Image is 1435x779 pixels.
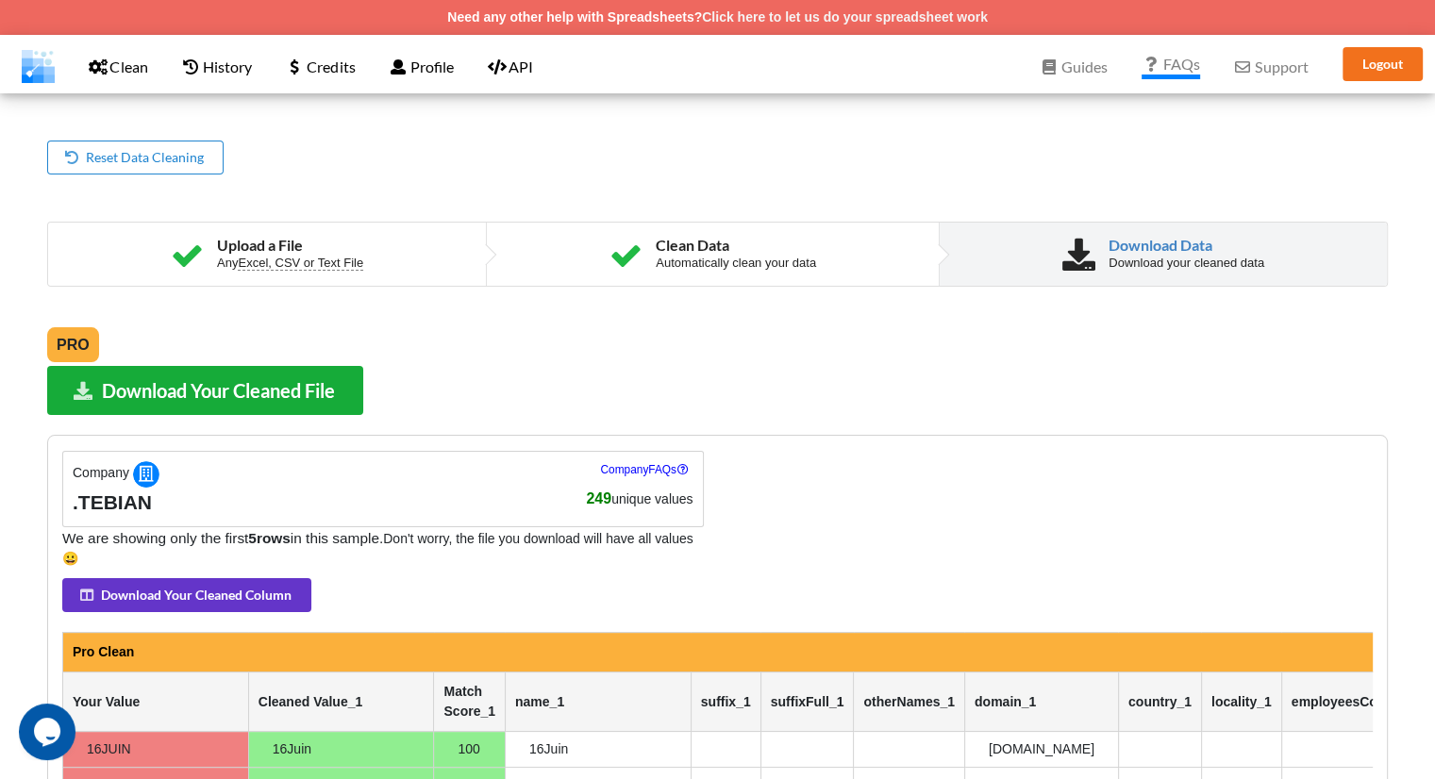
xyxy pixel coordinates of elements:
[217,256,363,271] span: Any
[434,672,505,732] th: Match Score_1
[248,530,290,546] b: 5 rows
[62,551,78,566] span: smile
[248,732,434,768] td: 16Juin
[488,58,533,77] p: API
[1118,672,1201,732] th: country_1
[89,58,147,77] p: Clean
[217,238,363,253] div: Upload a File
[19,704,79,760] iframe: chat widget
[656,256,816,271] div: Automatically clean your data
[586,490,611,506] span: 249
[964,672,1118,732] th: domain_1
[73,491,152,513] span: .TEBIAN
[63,732,249,768] td: 16JUIN
[964,732,1118,768] td: [DOMAIN_NAME]
[181,58,251,77] p: History
[1109,256,1264,271] div: Download your cleaned data
[22,50,55,83] img: LogoIcon.png
[760,672,854,732] th: suffixFull_1
[238,256,363,271] span: Excel, CSV or Text File
[1041,58,1108,77] p: Guides
[63,672,249,732] th: Your Value
[586,488,692,510] span: unique values
[389,58,453,77] p: Profile
[47,366,363,414] button: Download Your Cleaned File
[702,9,988,25] a: Click here to let us do your spreadsheet work
[691,672,760,732] th: suffix_1
[1142,55,1199,79] p: FAQs
[854,672,965,732] th: otherNames_1
[248,672,434,732] th: Cleaned Value_1
[600,461,692,479] span: Company FAQs
[286,58,355,77] p: Credits
[1234,59,1309,75] span: Support
[1281,672,1422,732] th: employeesCount_1
[505,732,691,768] td: 16Juin
[434,732,505,768] td: 100
[47,327,99,362] span: Pro
[505,672,691,732] th: name_1
[133,461,159,488] img: Company.png
[62,578,311,612] button: Download Your Cleaned Column
[62,530,383,546] span: We are showing only the first in this sample.
[1201,672,1281,732] th: locality_1
[47,141,224,174] button: Reset Data Cleaning
[73,465,162,480] span: Company
[1343,47,1423,81] button: Logout
[1109,238,1264,253] div: Download Data
[656,238,816,253] div: Clean Data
